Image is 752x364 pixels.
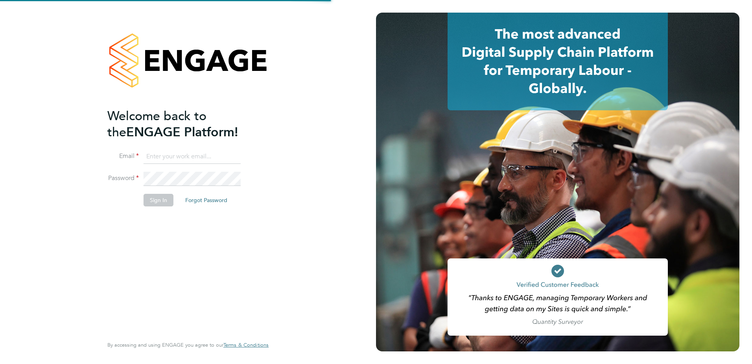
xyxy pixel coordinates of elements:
button: Sign In [144,194,173,206]
a: Terms & Conditions [223,342,269,348]
label: Password [107,174,139,182]
button: Forgot Password [179,194,234,206]
h2: ENGAGE Platform! [107,108,261,140]
input: Enter your work email... [144,150,241,164]
label: Email [107,152,139,160]
span: By accessing and using ENGAGE you agree to our [107,342,269,348]
span: Terms & Conditions [223,342,269,348]
span: Welcome back to the [107,108,206,140]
